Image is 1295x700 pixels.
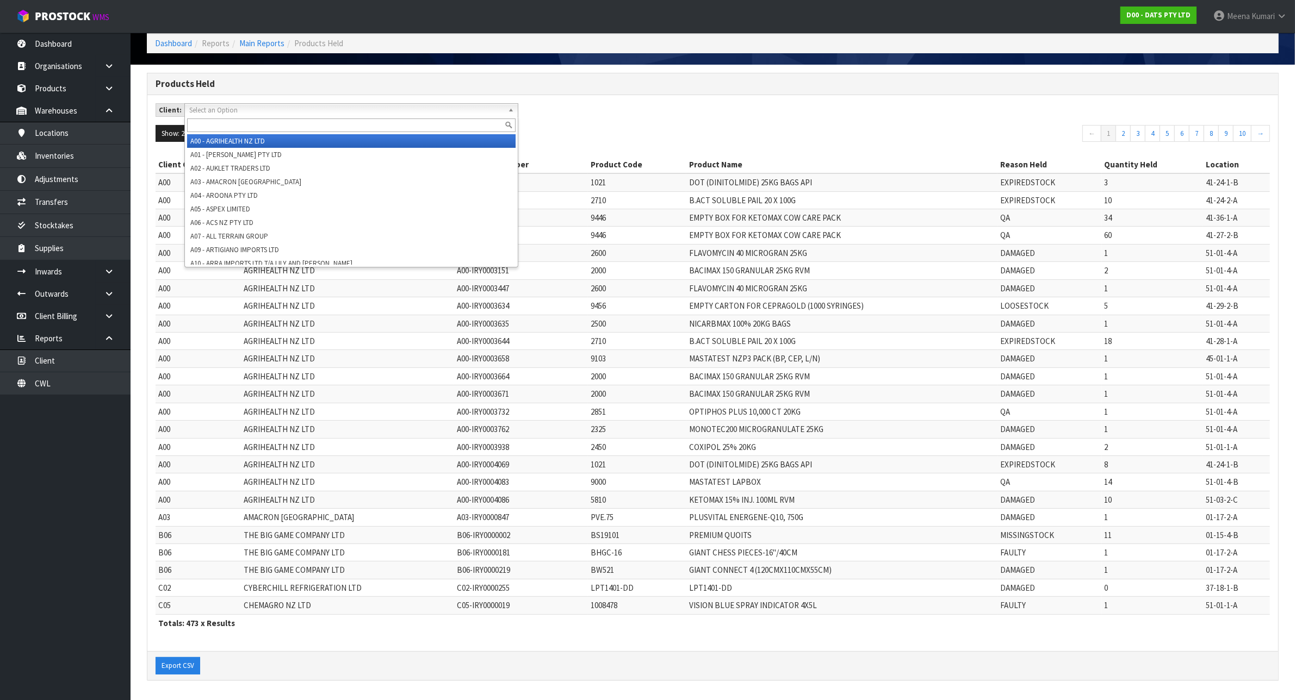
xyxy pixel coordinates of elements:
td: 2000 [588,262,686,279]
td: 1 [1102,244,1204,261]
td: AGRIHEALTH NZ LTD [241,421,454,438]
td: 9103 [588,350,686,367]
td: A00-IRY0004069 [454,455,587,473]
a: ← [1082,125,1101,142]
td: DAMAGED [997,279,1102,297]
td: 2710 [588,333,686,350]
td: AGRIHEALTH NZ LTD [241,350,454,367]
td: A00-IRY0003938 [454,438,587,455]
td: 60 [1102,227,1204,244]
td: 1 [1102,350,1204,367]
td: EXPIREDSTOCK [997,191,1102,209]
td: 1 [1102,367,1204,385]
td: 1 [1102,509,1204,526]
td: A00-IRY0002944 [454,227,587,244]
td: MISSINGSTOCK [997,526,1102,543]
td: MASTATEST LAPBOX [686,473,997,491]
td: 51-01-4-A [1203,279,1270,297]
td: THE BIG GAME COMPANY LTD [241,544,454,561]
td: A00-IRY0002665 [454,173,587,191]
a: 5 [1160,125,1175,142]
td: A00-IRY0003447 [454,279,587,297]
td: EXPIREDSTOCK [997,173,1102,191]
td: B06-IRY0000181 [454,544,587,561]
td: DAMAGED [997,421,1102,438]
td: 51-01-4-B [1203,473,1270,491]
td: C05 [156,597,241,614]
td: 14 [1102,473,1204,491]
td: 41-29-2-B [1203,297,1270,315]
td: PVE.75 [588,509,686,526]
td: 18 [1102,333,1204,350]
td: 41-27-2-B [1203,227,1270,244]
a: 6 [1174,125,1189,142]
th: Reference Number [454,156,587,173]
td: 5 [1102,297,1204,315]
a: → [1251,125,1270,142]
td: 41-24-1-B [1203,173,1270,191]
strong: D00 - DATS PTY LTD [1126,10,1191,20]
a: 9 [1218,125,1234,142]
td: PLUSVITAL ENERGENE-Q10, 750G [686,509,997,526]
td: AGRIHEALTH NZ LTD [241,262,454,279]
td: FAULTY [997,544,1102,561]
td: A03 [156,509,241,526]
li: A05 - ASPEX LIMITED [187,202,516,216]
td: 2710 [588,191,686,209]
td: NICARBMAX 100% 20KG BAGS [686,315,997,332]
td: DAMAGED [997,367,1102,385]
td: A00-IRY0003096 [454,244,587,261]
td: PREMIUM QUOITS [686,526,997,543]
td: 01-17-2-A [1203,544,1270,561]
td: C02-IRY0000255 [454,579,587,596]
th: Totals: 473 x Results [156,614,1270,632]
a: 2 [1116,125,1131,142]
td: A00-IRY0003658 [454,350,587,367]
td: A00 [156,438,241,455]
td: 51-01-4-A [1203,315,1270,332]
td: BACIMAX 150 GRANULAR 25KG RVM [686,367,997,385]
td: 2 [1102,262,1204,279]
td: A00 [156,421,241,438]
td: LOOSESTOCK [997,297,1102,315]
td: DAMAGED [997,561,1102,579]
nav: Page navigation [721,125,1271,145]
td: 1021 [588,173,686,191]
td: AGRIHEALTH NZ LTD [241,315,454,332]
td: A00 [156,350,241,367]
td: 9000 [588,473,686,491]
button: Export CSV [156,657,200,674]
td: B06-IRY0000219 [454,561,587,579]
td: DAMAGED [997,579,1102,596]
td: A00-IRY0003635 [454,315,587,332]
td: EMPTY CARTON FOR CEPRAGOLD (1000 SYRINGES) [686,297,997,315]
li: A04 - AROONA PTY LTD [187,189,516,202]
td: 41-36-1-A [1203,209,1270,227]
td: A00 [156,173,241,191]
td: 01-17-2-A [1203,509,1270,526]
td: OPTIPHOS PLUS 10,000 CT 20KG [686,403,997,420]
li: A06 - ACS NZ PTY LTD [187,216,516,229]
td: QA [997,209,1102,227]
td: 2 [1102,438,1204,455]
td: MASTATEST NZP3 PACK (BP, CEP, L/N) [686,350,997,367]
td: A00 [156,491,241,508]
td: 8 [1102,455,1204,473]
td: AMACRON [GEOGRAPHIC_DATA] [241,509,454,526]
td: A00 [156,315,241,332]
td: B06 [156,526,241,543]
td: BACIMAX 150 GRANULAR 25KG RVM [686,262,997,279]
td: 1 [1102,403,1204,420]
td: A00-IRY0004083 [454,473,587,491]
td: A03-IRY0000847 [454,509,587,526]
td: 1 [1102,561,1204,579]
td: C02 [156,579,241,596]
td: DAMAGED [997,315,1102,332]
td: A00 [156,297,241,315]
td: A00-IRY0003664 [454,367,587,385]
a: 7 [1189,125,1204,142]
td: THE BIG GAME COMPANY LTD [241,561,454,579]
a: D00 - DATS PTY LTD [1120,7,1197,24]
li: A09 - ARTIGIANO IMPORTS LTD [187,243,516,257]
td: DAMAGED [997,385,1102,403]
